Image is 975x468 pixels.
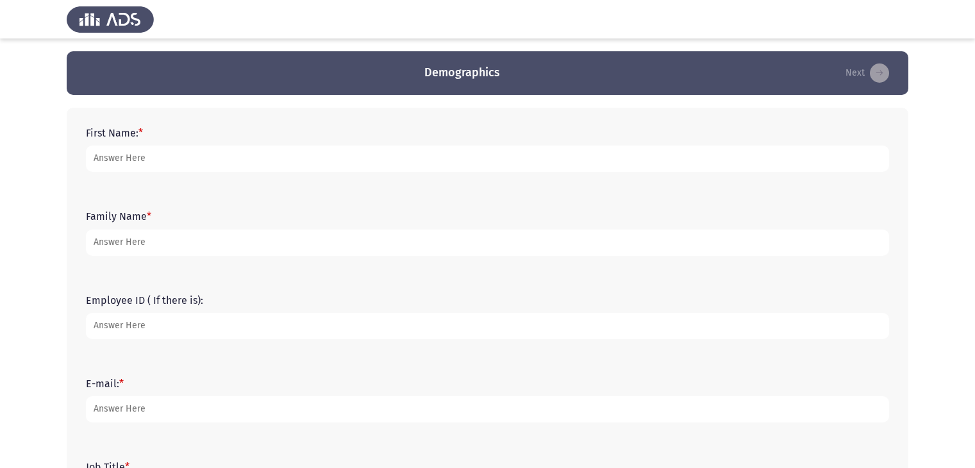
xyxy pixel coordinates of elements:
[86,210,151,222] label: Family Name
[86,378,124,390] label: E-mail:
[86,294,203,306] label: Employee ID ( If there is):
[86,230,889,256] input: add answer text
[86,313,889,339] input: add answer text
[424,65,500,81] h3: Demographics
[86,146,889,172] input: add answer text
[86,127,143,139] label: First Name:
[842,63,893,83] button: load next page
[67,1,154,37] img: Assess Talent Management logo
[86,396,889,422] input: add answer text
